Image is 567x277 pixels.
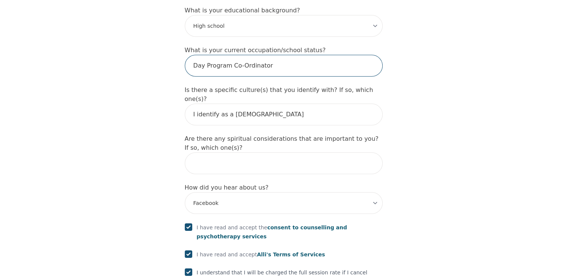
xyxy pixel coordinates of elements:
span: consent to counselling and psychotherapy services [197,224,347,239]
label: Are there any spiritual considerations that are important to you? If so, which one(s)? [185,135,378,151]
label: What is your educational background? [185,7,300,14]
label: Is there a specific culture(s) that you identify with? If so, which one(s)? [185,86,373,102]
label: What is your current occupation/school status? [185,47,326,54]
p: I have read and accept the [197,223,383,241]
span: Alli's Terms of Services [257,251,325,257]
p: I have read and accept [197,250,325,259]
label: How did you hear about us? [185,184,269,191]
